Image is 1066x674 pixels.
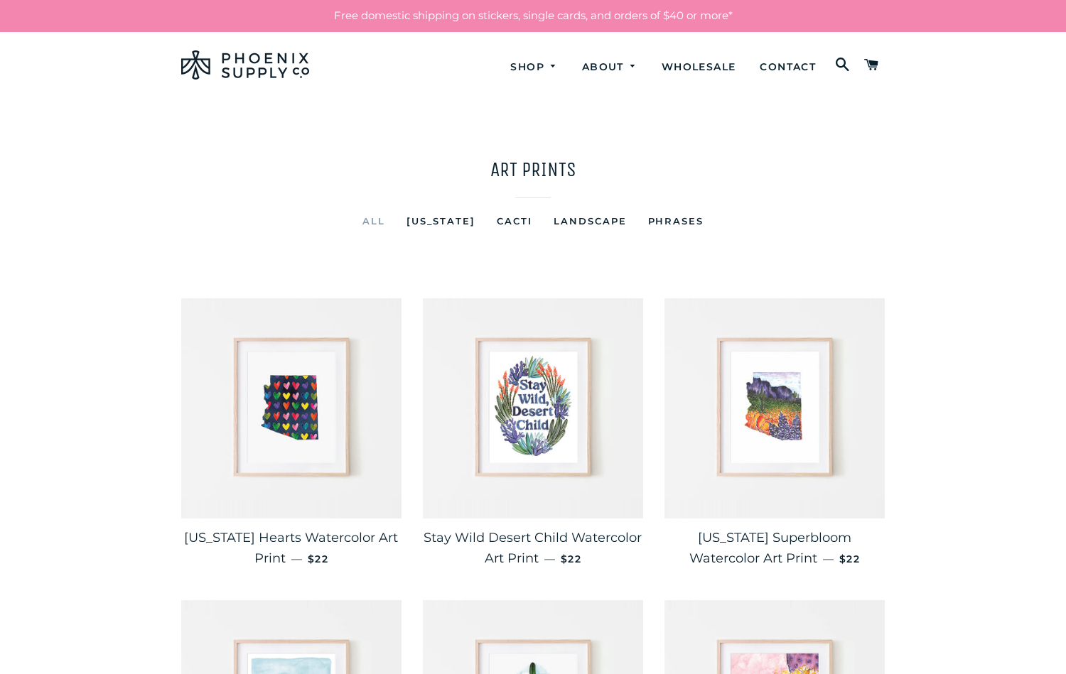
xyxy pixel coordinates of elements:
[500,48,569,86] a: Shop
[308,553,328,565] span: $22
[664,518,885,579] a: [US_STATE] Superbloom Watercolor Art Print — $22
[637,212,715,229] a: Phrases
[689,530,851,567] span: [US_STATE] Superbloom Watercolor Art Print
[291,552,302,565] span: —
[181,298,402,518] img: Arizona Hearts Watercolor Art Print
[543,212,637,229] a: Landscape
[664,298,885,518] img: Arizona Superbloom Watercolor Art Print
[181,156,885,183] h1: Art Prints
[184,530,398,567] span: [US_STATE] Hearts Watercolor Art Print
[571,48,648,86] a: About
[823,552,834,565] span: —
[181,518,402,579] a: [US_STATE] Hearts Watercolor Art Print — $22
[651,48,747,86] a: Wholesale
[544,552,555,565] span: —
[181,50,309,80] img: Phoenix Supply Co.
[839,553,860,565] span: $22
[396,212,487,229] a: [US_STATE]
[352,212,396,229] a: All
[486,212,543,229] a: Cacti
[749,48,827,86] a: Contact
[561,553,581,565] span: $22
[423,518,643,579] a: Stay Wild Desert Child Watercolor Art Print — $22
[424,530,642,567] span: Stay Wild Desert Child Watercolor Art Print
[423,298,643,518] img: Stay Wild Desert Child Watercolor Art Print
